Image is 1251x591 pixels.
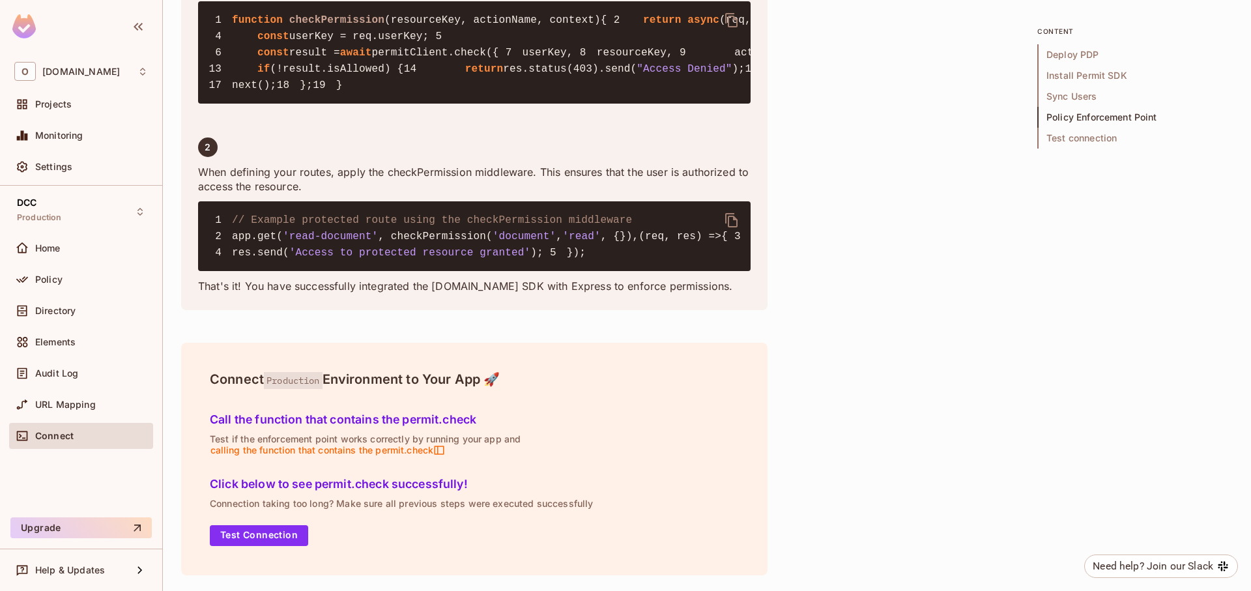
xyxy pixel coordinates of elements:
[637,63,732,75] span: "Access Denied"
[276,78,300,93] span: 18
[10,517,152,538] button: Upgrade
[1037,128,1233,149] span: Test connection
[17,197,36,208] span: DCC
[601,231,639,242] span: , {}),
[35,162,72,172] span: Settings
[289,14,384,26] span: checkPermission
[208,78,232,93] span: 17
[313,78,336,93] span: 19
[210,413,739,426] h5: Call the function that contains the permit.check
[592,63,637,75] span: ).send(
[35,306,76,316] span: Directory
[391,14,594,26] span: resourceKey, actionName, context
[210,434,739,456] p: Test if the enforcement point works correctly by running your app and
[340,47,372,59] span: await
[556,231,562,242] span: ,
[1093,558,1213,574] div: Need help? Join our Slack
[643,14,682,26] span: return
[645,231,696,242] span: req, res
[639,231,645,242] span: (
[378,231,493,242] span: , checkPermission(
[210,478,739,491] h5: Click below to see permit.check successfully!
[35,130,83,141] span: Monitoring
[372,47,499,59] span: permitClient.check({
[465,63,504,75] span: return
[35,565,105,575] span: Help & Updates
[35,99,72,109] span: Projects
[205,142,210,152] span: 2
[562,231,601,242] span: 'read'
[716,205,747,236] button: delete
[232,231,283,242] span: app.get(
[208,29,232,44] span: 4
[1037,65,1233,86] span: Install Permit SDK
[601,14,607,26] span: {
[210,525,308,546] button: Test Connection
[503,63,573,75] span: res.status(
[289,247,531,259] span: 'Access to protected resource granted'
[210,371,739,387] h4: Connect Environment to Your App 🚀
[35,274,63,285] span: Policy
[208,45,232,61] span: 6
[264,372,323,389] span: Production
[208,229,232,244] span: 2
[745,61,768,77] span: 15
[198,165,751,194] p: When defining your routes, apply the checkPermission middleware. This ensures that the user is au...
[35,368,78,379] span: Audit Log
[289,31,429,42] span: userKey = req.userKey;
[210,498,739,509] p: Connection taking too long? Make sure all previous steps were executed successfully
[594,14,601,26] span: )
[543,245,567,261] span: 5
[1037,86,1233,107] span: Sync Users
[12,14,36,38] img: SReyMgAAAABJRU5ErkJggg==
[1037,44,1233,65] span: Deploy PDP
[607,12,630,28] span: 2
[270,63,404,75] span: (!result.isAllowed) {
[14,62,36,81] span: O
[493,231,556,242] span: 'document'
[232,14,283,26] span: function
[384,14,391,26] span: (
[429,29,452,44] span: 5
[403,61,427,77] span: 14
[35,243,61,253] span: Home
[198,279,751,293] p: That's it! You have successfully integrated the [DOMAIN_NAME] SDK with Express to enforce permiss...
[732,63,745,75] span: );
[35,337,76,347] span: Elements
[208,212,232,228] span: 1
[210,444,446,456] span: calling the function that contains the permit.check
[232,247,289,259] span: res.send(
[208,214,916,259] code: });
[530,247,543,259] span: );
[208,12,232,28] span: 1
[35,431,74,441] span: Connect
[257,31,289,42] span: const
[499,45,523,61] span: 7
[1037,107,1233,128] span: Policy Enforcement Point
[716,5,747,36] button: delete
[721,231,728,242] span: {
[257,47,289,59] span: const
[42,66,120,77] span: Workspace: onvego.com
[283,231,378,242] span: 'read-document'
[1037,26,1233,36] p: content
[257,63,270,75] span: if
[687,14,719,26] span: async
[35,399,96,410] span: URL Mapping
[696,231,721,242] span: ) =>
[232,214,632,226] span: // Example protected route using the checkPermission middleware
[208,245,232,261] span: 4
[208,61,232,77] span: 13
[573,63,592,75] span: 403
[17,212,62,223] span: Production
[673,45,697,61] span: 9
[573,45,597,61] span: 8
[734,47,773,59] span: action
[289,47,340,59] span: result =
